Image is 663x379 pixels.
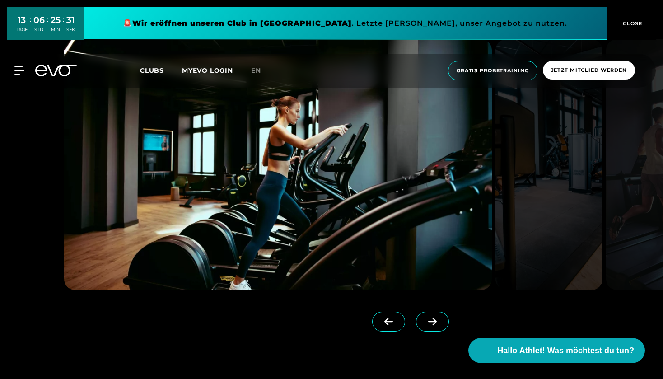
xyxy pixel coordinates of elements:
div: : [30,14,31,38]
div: TAGE [16,27,28,33]
button: Hallo Athlet! Was möchtest du tun? [468,338,645,363]
div: SEK [66,27,75,33]
span: en [251,66,261,75]
span: Hallo Athlet! Was möchtest du tun? [497,345,634,357]
span: Jetzt Mitglied werden [551,66,627,74]
img: evofitness [64,39,492,290]
div: 25 [51,14,61,27]
div: 06 [33,14,45,27]
a: en [251,66,272,76]
span: Gratis Probetraining [457,67,529,75]
span: CLOSE [621,19,643,28]
span: Clubs [140,66,164,75]
div: 31 [66,14,75,27]
a: Gratis Probetraining [445,61,540,80]
div: : [63,14,64,38]
div: MIN [51,27,61,33]
a: Jetzt Mitglied werden [540,61,638,80]
div: 13 [16,14,28,27]
a: Clubs [140,66,182,75]
img: evofitness [495,39,602,290]
div: STD [33,27,45,33]
div: : [47,14,48,38]
a: MYEVO LOGIN [182,66,233,75]
button: CLOSE [607,7,656,40]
